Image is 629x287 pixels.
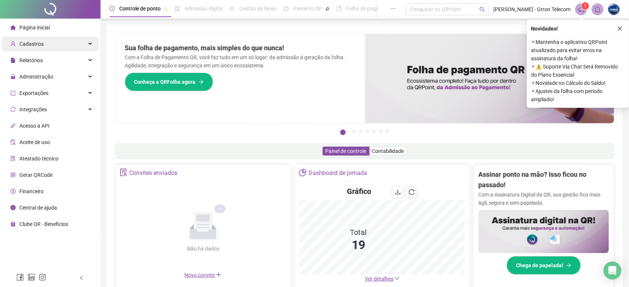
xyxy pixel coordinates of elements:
span: solution [10,156,16,161]
sup: 1 [582,2,589,10]
span: file [10,58,16,63]
span: pushpin [164,7,168,11]
span: Novo convite [184,272,222,278]
span: Ver detalhes [365,276,393,282]
span: user-add [10,41,16,47]
p: Com a Folha de Pagamento QR, você faz tudo em um só lugar: da admissão à geração da folha. Agilid... [125,53,356,70]
span: pie-chart [299,169,307,176]
span: linkedin [28,274,35,281]
h2: Assinar ponto na mão? Isso ficou no passado! [478,169,609,191]
button: 3 [359,130,363,133]
span: Gerar QRCode [19,172,53,178]
div: Não há dados [169,245,237,253]
span: Atestado técnico [19,156,59,162]
span: instagram [39,274,46,281]
span: sync [10,107,16,112]
img: 35197 [609,4,620,15]
div: Dashboard de jornada [309,167,367,179]
span: Acesso à API [19,123,50,129]
span: Integrações [19,106,47,112]
span: ⚬ Novidade no Cálculo do Saldo! [531,79,625,87]
span: api [10,123,16,128]
span: arrow-right [199,79,204,84]
span: solution [120,169,127,176]
span: clock-circle [110,6,115,11]
span: export [10,90,16,96]
a: Ver detalhes down [365,276,400,282]
button: 6 [379,130,383,133]
button: 2 [352,130,356,133]
span: Gestão de férias [239,6,277,12]
button: Conheça a QRFolha agora [125,73,213,91]
img: banner%2F8d14a306-6205-4263-8e5b-06e9a85ad873.png [365,34,614,123]
h4: Gráfico [347,186,372,197]
span: Relatórios [19,57,43,63]
span: [PERSON_NAME] - Gtron Telecom [494,5,571,13]
span: audit [10,140,16,145]
span: 1 [584,3,587,9]
span: left [79,275,84,281]
button: 7 [386,130,389,133]
span: plus [216,272,222,278]
span: lock [10,74,16,79]
span: arrow-right [566,263,572,268]
span: facebook [16,274,24,281]
span: down [395,276,400,281]
div: Convites enviados [129,167,177,179]
span: Novidades ! [531,25,558,33]
span: ⚬ Ajustes da folha com período ampliado! [531,87,625,103]
span: search [480,7,485,12]
span: ⚬ Mantenha o aplicativo QRPoint atualizado para evitar erros na assinatura da folha! [531,38,625,63]
span: book [336,6,342,11]
span: ellipsis [391,6,396,11]
span: Conheça a QRFolha agora [134,78,196,86]
span: Controle de ponto [119,6,161,12]
span: dashboard [284,6,289,11]
span: home [10,25,16,30]
span: notification [578,6,585,13]
span: Folha de pagamento [346,6,394,12]
span: Página inicial [19,25,50,31]
img: banner%2F02c71560-61a6-44d4-94b9-c8ab97240462.png [478,210,609,253]
span: Contabilidade [372,148,404,154]
span: sun [230,6,235,11]
span: Cadastros [19,41,44,47]
span: Exportações [19,90,48,96]
span: download [395,189,401,195]
span: qrcode [10,172,16,178]
span: gift [10,221,16,227]
span: Aceite de uso [19,139,50,145]
span: ⚬ ⚠️ Suporte Via Chat Será Removido do Plano Essencial [531,63,625,79]
span: file-done [175,6,180,11]
span: Clube QR - Beneficios [19,221,68,227]
p: Com a Assinatura Digital da QR, sua gestão fica mais ágil, segura e sem papelada. [478,191,609,207]
button: 1 [340,130,346,135]
span: pushpin [325,7,330,11]
span: Administração [19,74,53,80]
h2: Sua folha de pagamento, mais simples do que nunca! [125,43,356,53]
span: Painel de controle [326,148,367,154]
button: 4 [366,130,369,133]
button: 5 [372,130,376,133]
span: Admissão digital [184,6,223,12]
span: close [617,26,623,31]
span: Painel do DP [293,6,322,12]
span: reload [409,189,415,195]
div: Open Intercom Messenger [604,262,622,280]
span: Chega de papelada! [516,261,563,270]
span: info-circle [10,205,16,210]
span: Financeiro [19,188,44,194]
span: dollar [10,189,16,194]
button: Chega de papelada! [507,256,581,275]
span: bell [594,6,601,13]
span: Central de ajuda [19,205,57,211]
